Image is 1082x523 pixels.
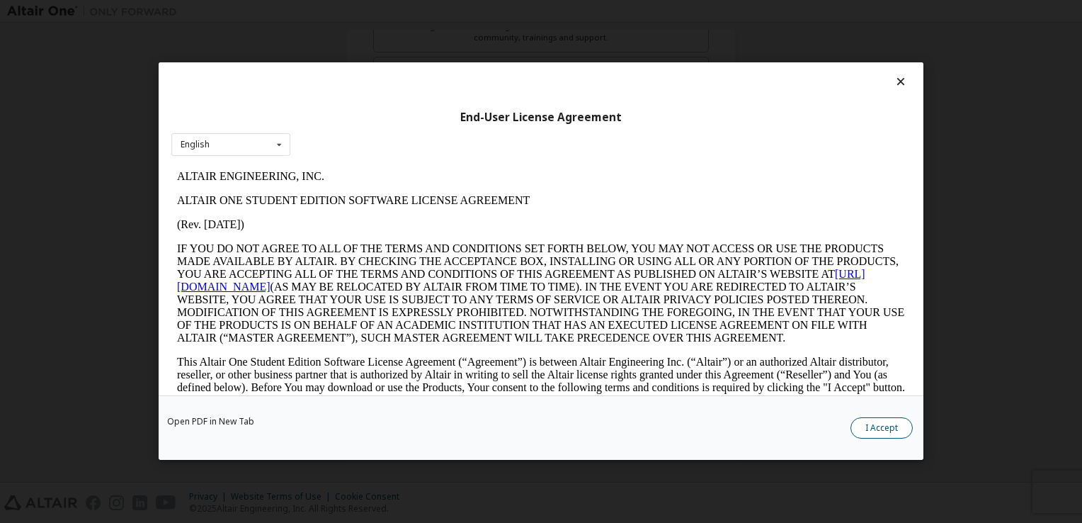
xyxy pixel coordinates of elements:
[6,78,734,180] p: IF YOU DO NOT AGREE TO ALL OF THE TERMS AND CONDITIONS SET FORTH BELOW, YOU MAY NOT ACCESS OR USE...
[6,6,734,18] p: ALTAIR ENGINEERING, INC.
[181,140,210,149] div: English
[6,54,734,67] p: (Rev. [DATE])
[6,191,734,242] p: This Altair One Student Edition Software License Agreement (“Agreement”) is between Altair Engine...
[850,418,913,439] button: I Accept
[171,111,911,125] div: End-User License Agreement
[6,30,734,43] p: ALTAIR ONE STUDENT EDITION SOFTWARE LICENSE AGREEMENT
[6,103,694,128] a: [URL][DOMAIN_NAME]
[167,418,254,427] a: Open PDF in New Tab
